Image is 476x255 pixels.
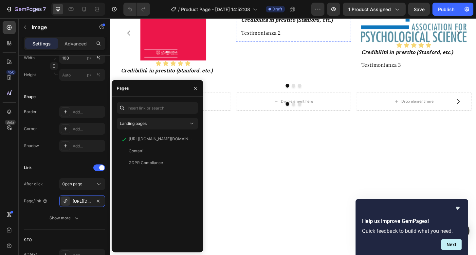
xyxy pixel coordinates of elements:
[11,67,123,74] p: inserisci logo nell'image
[364,7,382,25] button: Carousel Next Arrow
[24,212,105,224] button: Show more
[123,3,150,16] div: Undo/Redo
[120,121,147,126] span: Landing pages
[414,7,425,12] span: Save
[24,237,32,243] div: SEO
[54,87,88,92] div: Drop element here
[272,6,282,12] span: Draft
[362,204,462,250] div: Help us improve GemPages!
[188,90,192,94] button: Dot
[59,178,105,190] button: Open page
[201,71,205,75] button: Dot
[3,3,49,16] button: 7
[87,55,92,61] div: px
[43,5,46,13] p: 7
[24,94,36,100] div: Shape
[85,54,93,62] button: %
[49,215,80,221] div: Show more
[181,6,250,13] span: Product Page - [DATE] 14:52:08
[73,109,103,115] div: Add...
[408,3,430,16] button: Save
[183,87,218,92] div: Drop element here
[129,160,163,166] div: GDPR Compliance
[188,71,192,75] button: Dot
[24,143,39,149] div: Shadow
[97,55,101,61] div: %
[117,85,129,91] div: Pages
[343,3,406,16] button: 1 product assigned
[312,87,347,92] div: Drop element here
[117,118,198,129] button: Landing pages
[269,33,382,40] p: Credibilità in prestito (Stanford, etc.)
[364,80,382,99] button: Carousel Next Arrow
[129,148,143,154] div: Contatti
[24,126,37,132] div: Corner
[5,120,16,125] div: Beta
[73,143,103,149] div: Add...
[194,90,198,94] button: Dot
[24,72,36,78] label: Height
[110,18,476,255] iframe: Design area
[87,72,92,78] div: px
[140,12,253,19] p: Testimonianza 2
[85,71,93,79] button: %
[362,217,462,225] h2: Help us improve GemPages!
[362,228,462,234] p: Quick feedback to build what you need.
[32,23,87,31] p: Image
[117,102,198,114] input: Insert link or search
[178,6,180,13] span: /
[59,52,105,64] input: px%
[59,69,105,81] input: px%
[11,53,123,60] p: Credibilità in prestito (Stanford, etc.)
[129,136,192,142] div: [URL][DOMAIN_NAME][DOMAIN_NAME]
[454,204,462,212] button: Hide survey
[24,165,32,171] div: Link
[64,40,87,47] p: Advanced
[62,181,82,186] span: Open page
[348,6,391,13] span: 1 product assigned
[73,198,92,204] div: [URL][DOMAIN_NAME][DOMAIN_NAME]
[201,90,205,94] button: Dot
[24,181,43,187] div: After click
[194,71,198,75] button: Dot
[438,6,454,13] div: Publish
[97,72,101,78] div: %
[432,3,460,16] button: Publish
[32,40,51,47] p: Settings
[269,47,382,54] p: Testimonianza 3
[95,71,102,79] button: px
[95,54,102,62] button: px
[24,109,37,115] div: Border
[6,70,16,75] div: 450
[73,126,103,132] div: Add...
[441,239,462,250] button: Next question
[24,55,35,61] label: Width
[10,80,29,99] button: Carousel Back Arrow
[24,198,48,204] div: Page/link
